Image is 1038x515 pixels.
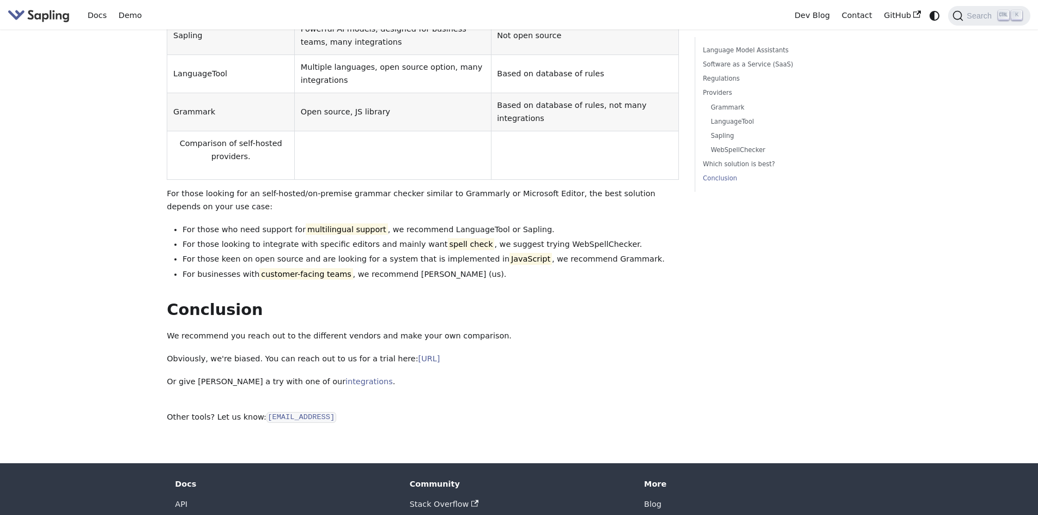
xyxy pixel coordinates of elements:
a: Sapling.ai [8,8,74,23]
a: Which solution is best? [703,159,851,169]
li: For those keen on open source and are looking for a system that is implemented in , we recommend ... [183,253,679,266]
a: Sapling [711,131,847,141]
a: LanguageTool [711,117,847,127]
li: For those who need support for , we recommend LanguageTool or Sapling. [183,223,679,237]
a: Contact [836,7,878,24]
a: Stack Overflow [410,500,478,508]
mark: JavaScript [509,253,552,265]
td: Based on database of rules, not many integrations [491,93,678,131]
a: Demo [113,7,148,24]
button: Switch between dark and light mode (currently system mode) [927,8,943,23]
a: API [175,500,187,508]
a: Conclusion [703,173,851,184]
a: [EMAIL_ADDRESS] [268,413,335,421]
a: [URL] [418,354,440,363]
div: Community [410,479,629,489]
td: Open source, JS library [295,93,491,131]
mark: multilingual support [306,223,388,235]
td: Sapling [167,17,295,55]
td: Powerful AI models, designed for business teams, many integrations [295,17,491,55]
h2: Conclusion [167,300,679,320]
td: Not open source [491,17,678,55]
a: WebSpellChecker [711,145,847,155]
p: Or give [PERSON_NAME] a try with one of our . [167,375,679,389]
a: Dev Blog [788,7,835,24]
td: LanguageTool [167,55,295,93]
p: For those looking for an self-hosted/on-premise grammar checker similar to Grammarly or Microsoft... [167,187,679,214]
td: Based on database of rules [491,55,678,93]
a: Providers [703,88,851,98]
kbd: K [1011,10,1022,20]
mark: customer-facing teams [259,268,353,280]
button: Search (Ctrl+K) [948,6,1030,26]
a: GitHub [878,7,926,24]
a: Docs [82,7,113,24]
div: More [644,479,863,489]
a: Regulations [703,74,851,84]
td: Grammark [167,93,295,131]
p: Other tools? Let us know: [167,411,679,424]
img: Sapling.ai [8,8,70,23]
a: Language Model Assistants [703,45,851,56]
a: Grammark [711,102,847,113]
p: Obviously, we're biased. You can reach out to us for a trial here: [167,353,679,366]
a: Blog [644,500,661,508]
li: For businesses with , we recommend [PERSON_NAME] (us). [183,268,679,281]
a: integrations [345,377,393,386]
p: Comparison of self-hosted providers. [173,137,288,163]
p: We recommend you reach out to the different vendors and make your own comparison. [167,330,679,343]
div: Docs [175,479,394,489]
span: Search [963,11,998,20]
a: Software as a Service (SaaS) [703,59,851,70]
mark: spell check [448,238,495,250]
td: Multiple languages, open source option, many integrations [295,55,491,93]
li: For those looking to integrate with specific editors and mainly want , we suggest trying WebSpell... [183,238,679,251]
